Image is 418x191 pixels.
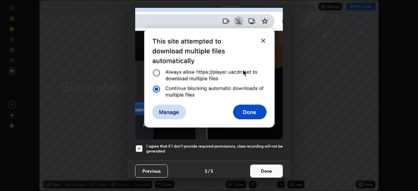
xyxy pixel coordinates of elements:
h4: 5 [205,167,207,174]
button: Done [250,165,283,178]
h4: / [208,167,210,174]
button: Previous [135,165,168,178]
h4: 5 [211,167,213,174]
h5: I agree that if I don't provide required permissions, class recording will not be generated [146,144,283,154]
